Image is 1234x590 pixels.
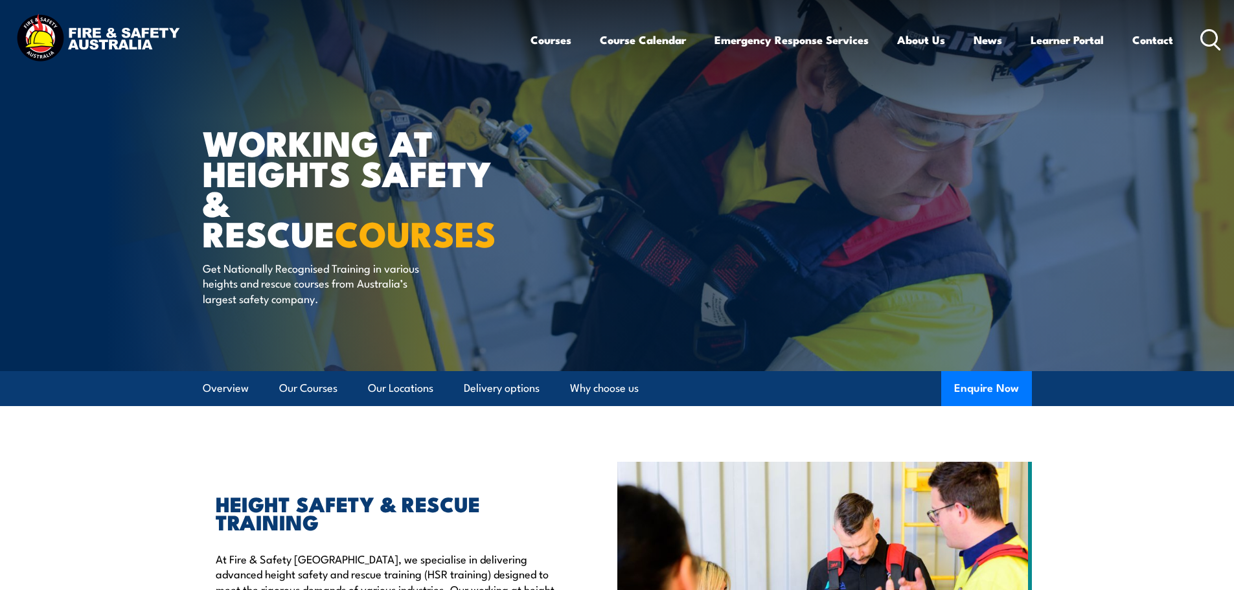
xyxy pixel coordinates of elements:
a: Delivery options [464,371,540,405]
strong: COURSES [335,205,496,259]
h2: HEIGHT SAFETY & RESCUE TRAINING [216,494,558,530]
button: Enquire Now [941,371,1032,406]
a: Our Courses [279,371,337,405]
a: Learner Portal [1031,23,1104,57]
h1: WORKING AT HEIGHTS SAFETY & RESCUE [203,127,523,248]
a: Overview [203,371,249,405]
a: Course Calendar [600,23,686,57]
a: Our Locations [368,371,433,405]
a: Why choose us [570,371,639,405]
a: About Us [897,23,945,57]
p: Get Nationally Recognised Training in various heights and rescue courses from Australia’s largest... [203,260,439,306]
a: Emergency Response Services [714,23,869,57]
a: News [974,23,1002,57]
a: Contact [1132,23,1173,57]
a: Courses [531,23,571,57]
